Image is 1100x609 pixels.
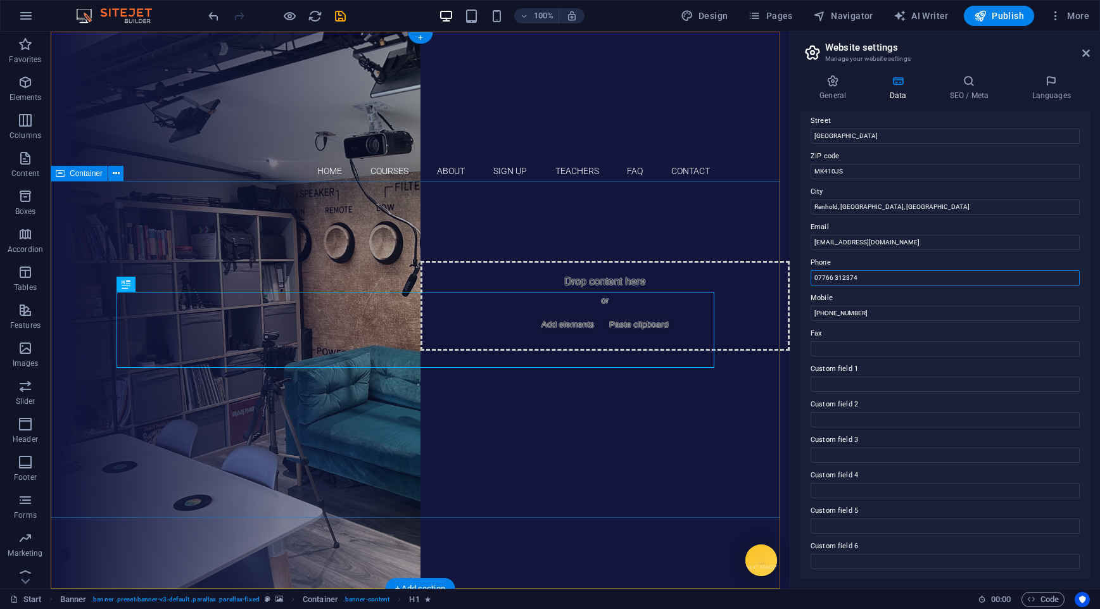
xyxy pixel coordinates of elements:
i: On resize automatically adjust zoom level to fit chosen device. [566,10,578,22]
h4: Languages [1013,75,1090,101]
button: reload [307,8,322,23]
img: Editor Logo [73,8,168,23]
button: More [1044,6,1094,26]
button: Publish [964,6,1034,26]
i: This element contains a background [275,596,283,603]
label: City [811,184,1080,199]
span: AI Writer [894,9,949,22]
span: Design [681,9,728,22]
span: Pages [748,9,792,22]
div: + [408,32,433,44]
span: Click to select. Double-click to edit [303,592,338,607]
p: Footer [14,472,37,482]
button: Navigator [808,6,878,26]
button: save [332,8,348,23]
span: : [1000,594,1002,604]
button: Pages [743,6,797,26]
span: Container [70,170,103,177]
p: Content [11,168,39,179]
button: undo [206,8,221,23]
span: Code [1027,592,1059,607]
label: Custom field 1 [811,361,1080,377]
i: Reload page [308,9,322,23]
p: Columns [9,130,41,141]
i: Element contains an animation [425,596,431,603]
button: Usercentrics [1075,592,1090,607]
span: Navigator [813,9,873,22]
i: This element is a customizable preset [265,596,270,603]
label: Street [811,113,1080,129]
p: Images [13,358,39,368]
span: Click to select. Double-click to edit [60,592,87,607]
p: Marketing [8,548,42,558]
p: Boxes [15,206,36,217]
label: Custom field 3 [811,432,1080,448]
h2: Website settings [825,42,1090,53]
div: + Add section [385,578,455,600]
label: Fax [811,326,1080,341]
button: Design [676,6,733,26]
h4: Data [870,75,930,101]
p: Accordion [8,244,43,254]
label: Custom field 4 [811,468,1080,483]
h6: 100% [533,8,553,23]
div: Design (Ctrl+Alt+Y) [676,6,733,26]
label: ZIP code [811,149,1080,164]
h6: Session time [978,592,1011,607]
span: More [1049,9,1089,22]
p: Features [10,320,41,330]
p: Header [13,434,38,444]
p: Tables [14,282,37,292]
button: Code [1021,592,1065,607]
label: Custom field 2 [811,397,1080,412]
button: 100% [514,8,559,23]
span: 00 00 [991,592,1011,607]
i: Save (Ctrl+S) [333,9,348,23]
span: . banner .preset-banner-v3-default .parallax .parallax-fixed [91,592,259,607]
span: Publish [974,9,1024,22]
nav: breadcrumb [60,592,431,607]
label: Mobile [811,291,1080,306]
button: AI Writer [888,6,954,26]
p: Forms [14,510,37,520]
label: Custom field 6 [811,539,1080,554]
span: Click to select. Double-click to edit [409,592,419,607]
p: Slider [16,396,35,406]
p: Elements [9,92,42,103]
label: Custom field 5 [811,503,1080,518]
a: Click to cancel selection. Double-click to open Pages [10,592,42,607]
label: Email [811,220,1080,235]
h3: Manage your website settings [825,53,1065,65]
i: Undo: change_data (Ctrl+Z) [206,9,221,23]
label: Phone [811,255,1080,270]
span: . banner-content [343,592,389,607]
h4: General [800,75,870,101]
p: Favorites [9,54,41,65]
h4: SEO / Meta [930,75,1013,101]
button: Click here to leave preview mode and continue editing [282,8,297,23]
